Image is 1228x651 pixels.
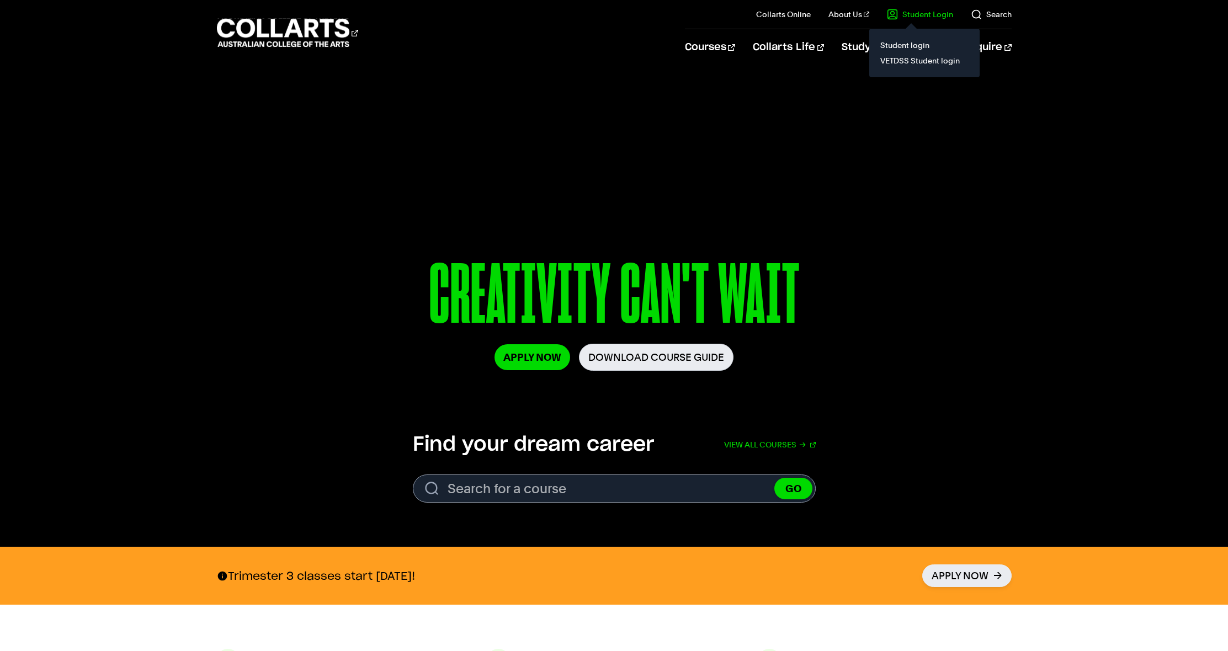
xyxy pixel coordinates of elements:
[963,29,1011,66] a: Enquire
[756,9,811,20] a: Collarts Online
[753,29,824,66] a: Collarts Life
[887,9,953,20] a: Student Login
[828,9,869,20] a: About Us
[971,9,1012,20] a: Search
[878,53,971,68] a: VETDSS Student login
[774,478,812,499] button: GO
[413,474,816,503] input: Search for a course
[579,344,733,371] a: Download Course Guide
[922,564,1012,587] a: Apply Now
[495,344,570,370] a: Apply Now
[321,253,907,344] p: CREATIVITY CAN'T WAIT
[217,569,415,583] p: Trimester 3 classes start [DATE]!
[217,17,358,49] div: Go to homepage
[413,433,654,457] h2: Find your dream career
[413,474,816,503] form: Search
[842,29,945,66] a: Study Information
[685,29,735,66] a: Courses
[878,38,971,53] a: Student login
[724,433,816,457] a: View all courses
